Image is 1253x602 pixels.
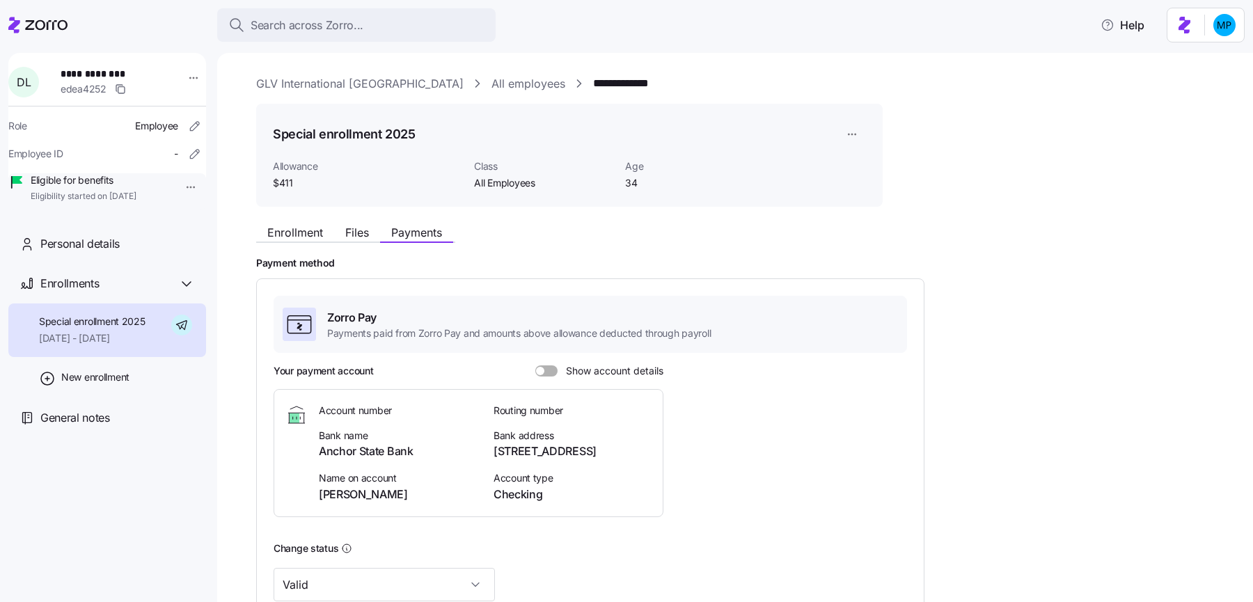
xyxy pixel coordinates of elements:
[273,159,463,173] span: Allowance
[31,191,136,203] span: Eligibility started on [DATE]
[558,365,663,377] span: Show account details
[494,471,652,485] span: Account type
[61,370,129,384] span: New enrollment
[494,429,652,443] span: Bank address
[319,471,477,485] span: Name on account
[39,331,145,345] span: [DATE] - [DATE]
[17,77,31,88] span: D L
[319,404,477,418] span: Account number
[217,8,496,42] button: Search across Zorro...
[40,409,110,427] span: General notes
[273,176,463,190] span: $411
[319,429,477,443] span: Bank name
[625,159,765,173] span: Age
[1213,14,1236,36] img: b954e4dfce0f5620b9225907d0f7229f
[267,227,323,238] span: Enrollment
[327,326,711,340] span: Payments paid from Zorro Pay and amounts above allowance deducted through payroll
[491,75,565,93] a: All employees
[345,227,369,238] span: Files
[1089,11,1156,39] button: Help
[61,82,107,96] span: edea4252
[256,75,464,93] a: GLV International [GEOGRAPHIC_DATA]
[273,125,416,143] h1: Special enrollment 2025
[625,176,765,190] span: 34
[494,404,652,418] span: Routing number
[494,486,652,503] span: Checking
[327,309,711,326] span: Zorro Pay
[39,315,145,328] span: Special enrollment 2025
[40,235,120,253] span: Personal details
[474,159,614,173] span: Class
[256,257,1234,270] h2: Payment method
[391,227,442,238] span: Payments
[135,119,178,133] span: Employee
[8,119,27,133] span: Role
[251,17,363,34] span: Search across Zorro...
[274,541,338,555] h3: Change status
[494,443,652,460] span: [STREET_ADDRESS]
[31,173,136,187] span: Eligible for benefits
[40,275,99,292] span: Enrollments
[474,176,614,190] span: All Employees
[8,147,63,161] span: Employee ID
[274,364,373,378] h3: Your payment account
[319,443,477,460] span: Anchor State Bank
[319,486,477,503] span: [PERSON_NAME]
[174,147,178,161] span: -
[1101,17,1144,33] span: Help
